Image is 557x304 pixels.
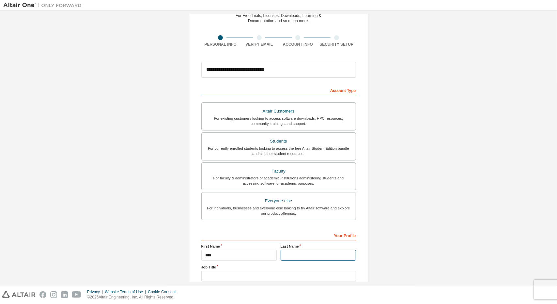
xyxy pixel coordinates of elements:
div: Account Type [201,85,356,95]
div: Altair Customers [206,107,352,116]
label: Job Title [201,265,356,270]
div: Everyone else [206,196,352,205]
div: Cookie Consent [148,289,179,295]
div: Website Terms of Use [105,289,148,295]
div: For Free Trials, Licenses, Downloads, Learning & Documentation and so much more. [236,13,321,23]
img: youtube.svg [72,291,81,298]
label: Last Name [281,244,356,249]
img: altair_logo.svg [2,291,36,298]
div: Account Info [279,42,317,47]
div: Privacy [87,289,105,295]
div: Your Profile [201,230,356,240]
div: For individuals, businesses and everyone else looking to try Altair software and explore our prod... [206,205,352,216]
img: linkedin.svg [61,291,68,298]
div: Faculty [206,167,352,176]
div: Personal Info [201,42,240,47]
label: First Name [201,244,277,249]
div: Students [206,137,352,146]
div: For faculty & administrators of academic institutions administering students and accessing softwa... [206,175,352,186]
p: © 2025 Altair Engineering, Inc. All Rights Reserved. [87,295,180,300]
img: Altair One [3,2,85,8]
div: Security Setup [317,42,356,47]
div: Verify Email [240,42,279,47]
div: For currently enrolled students looking to access the free Altair Student Edition bundle and all ... [206,146,352,156]
img: instagram.svg [50,291,57,298]
img: facebook.svg [39,291,46,298]
div: For existing customers looking to access software downloads, HPC resources, community, trainings ... [206,116,352,126]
